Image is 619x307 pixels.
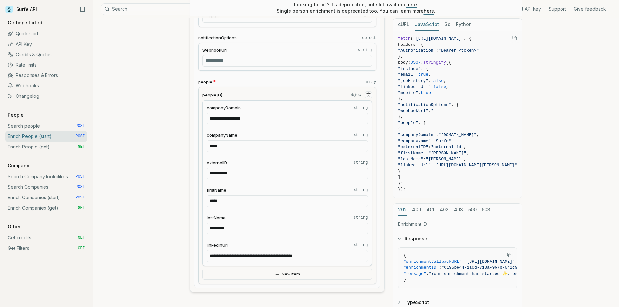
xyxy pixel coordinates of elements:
span: false [433,84,446,89]
span: companyDomain [207,105,241,111]
button: Response [393,230,522,247]
span: false [431,78,444,83]
span: "companyName" [398,139,431,144]
span: "email" [398,72,416,77]
button: Remove Item [365,91,372,98]
span: "enrichmentCallbackURL" [404,259,462,264]
span: , [466,151,469,156]
p: Company [5,162,32,169]
span: "jobHistory" [398,78,429,83]
span: "[PERSON_NAME]" [428,151,466,156]
span: }, [398,96,403,101]
button: 401 [426,204,434,216]
span: } [398,169,401,173]
span: GET [78,246,85,251]
span: POST [75,195,85,200]
span: , [446,84,449,89]
span: POST [75,185,85,190]
a: Search Company lookalikes POST [5,172,87,182]
span: , { [464,36,471,41]
code: string [354,160,368,165]
span: POST [75,123,85,129]
button: 202 [398,204,407,216]
span: "0195be44-1a0d-718a-967b-042c9d17ffd7" [442,265,538,270]
code: string [354,215,368,220]
span: GET [78,205,85,211]
span: true [421,90,431,95]
span: , [464,157,466,161]
span: POST [75,134,85,139]
span: "[URL][DOMAIN_NAME]" [464,259,515,264]
code: string [354,187,368,193]
code: string [354,105,368,110]
button: SearchCtrlK [101,3,263,15]
span: webhookUrl [202,47,227,53]
code: string [354,133,368,138]
span: "message" [404,271,426,276]
span: "[URL][DOMAIN_NAME]" [413,36,464,41]
span: , [515,259,518,264]
span: : [431,84,433,89]
button: JavaScript [415,19,439,31]
span: lastName [207,215,226,221]
span: : [428,145,431,149]
span: "[PERSON_NAME]" [426,157,464,161]
span: stringify [423,60,446,65]
span: GET [78,144,85,149]
a: API Key [5,39,87,49]
a: Quick start [5,29,87,39]
span: : [423,157,426,161]
span: : [436,48,439,53]
span: GET [78,235,85,240]
button: cURL [398,19,409,31]
span: linkedinUrl [207,242,228,248]
span: "externalID" [398,145,429,149]
span: true [418,72,428,77]
span: body: [398,60,411,65]
button: Copy Text [510,33,520,43]
span: "linkedinUrl" [398,163,431,168]
span: { [398,126,401,131]
span: POST [75,174,85,179]
code: array [364,79,376,84]
button: Collapse Sidebar [78,5,87,14]
span: "linkedInUrl" [398,84,431,89]
span: , [451,139,454,144]
span: "[URL][DOMAIN_NAME][PERSON_NAME]" [433,163,517,168]
span: firstName [207,187,226,193]
span: : { [451,102,458,107]
span: people [198,79,212,85]
span: "people" [398,121,418,125]
span: "notificationOptions" [398,102,451,107]
span: }, [398,114,403,119]
span: "Bearer <token>" [438,48,479,53]
button: Go [444,19,451,31]
span: : [436,133,439,137]
a: Enrich People (get) GET [5,142,87,152]
a: Support [549,6,566,12]
a: here [406,2,417,7]
span: : { [421,66,428,71]
button: 400 [412,204,421,216]
button: Python [456,19,472,31]
button: 403 [454,204,463,216]
code: string [354,242,368,248]
span: : [428,78,431,83]
button: Copy Text [504,250,514,260]
span: "[DOMAIN_NAME]" [438,133,476,137]
span: : [428,109,431,113]
a: here [424,8,434,14]
span: companyName [207,132,237,138]
a: Search people POST [5,121,87,131]
span: : [416,72,418,77]
span: }) [398,181,403,186]
span: : [426,271,429,276]
span: "Authorization" [398,48,436,53]
button: 500 [468,204,477,216]
span: "enrichmentID" [404,265,439,270]
span: notificationOptions [198,35,237,41]
span: : [462,259,464,264]
a: Enrich People (start) POST [5,131,87,142]
p: Getting started [5,19,45,26]
a: Changelog [5,91,87,101]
